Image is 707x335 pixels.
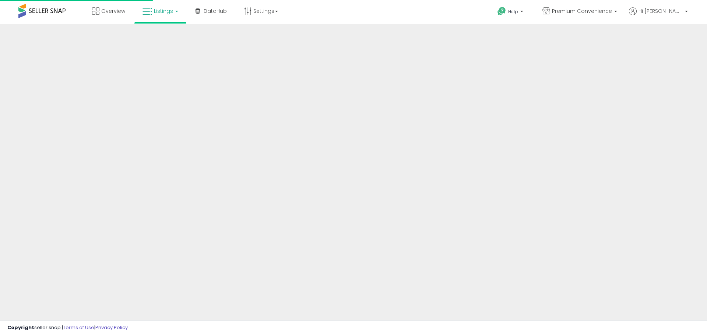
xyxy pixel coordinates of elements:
strong: Copyright [7,324,34,331]
i: Get Help [497,7,506,16]
a: Hi [PERSON_NAME] [629,7,688,24]
a: Help [492,1,531,24]
span: Overview [101,7,125,15]
div: seller snap | | [7,324,128,331]
span: DataHub [204,7,227,15]
a: Terms of Use [63,324,94,331]
span: Premium Convenience [552,7,612,15]
span: Help [508,8,518,15]
span: Hi [PERSON_NAME] [639,7,683,15]
a: Privacy Policy [95,324,128,331]
span: Listings [154,7,173,15]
